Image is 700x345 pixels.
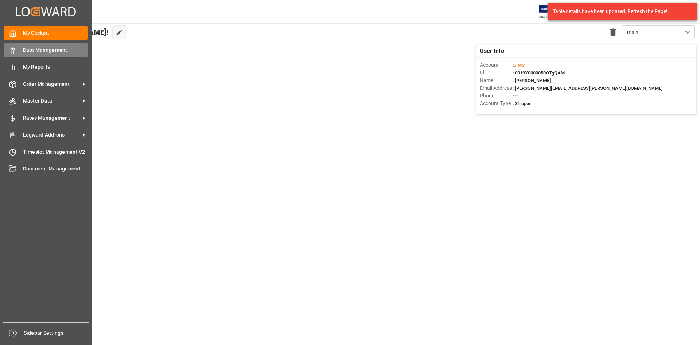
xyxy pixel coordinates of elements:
[480,92,513,100] span: Phone
[23,148,88,156] span: Timeslot Management V2
[622,25,695,39] button: open menu
[513,78,551,83] span: : [PERSON_NAME]
[4,145,88,159] a: Timeslot Management V2
[4,43,88,57] a: Data Management
[480,100,513,107] span: Account Type
[24,329,89,337] span: Sidebar Settings
[514,62,525,68] span: JIMS
[480,69,513,77] span: Id
[23,63,88,71] span: My Reports
[539,5,564,18] img: Exertis%20JAM%20-%20Email%20Logo.jpg_1722504956.jpg
[553,8,687,15] div: Table details have been updated. Refresh the Page!.
[23,97,81,105] span: Master Data
[23,29,88,37] span: My Cockpit
[480,47,504,55] span: User Info
[23,165,88,173] span: Document Management
[513,101,531,106] span: : Shipper
[4,162,88,176] a: Document Management
[627,28,638,36] span: main
[480,84,513,92] span: Email Address
[4,26,88,40] a: My Cockpit
[513,85,663,91] span: : [PERSON_NAME][EMAIL_ADDRESS][PERSON_NAME][DOMAIN_NAME]
[23,46,88,54] span: Data Management
[23,114,81,122] span: Rates Management
[513,62,525,68] span: :
[480,61,513,69] span: Account
[30,25,109,39] span: Hello [PERSON_NAME]!
[23,80,81,88] span: Order Management
[4,60,88,74] a: My Reports
[513,70,565,76] span: : 0019Y0000050OTgQAM
[513,93,518,99] span: : —
[23,131,81,139] span: Logward Add-ons
[480,77,513,84] span: Name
